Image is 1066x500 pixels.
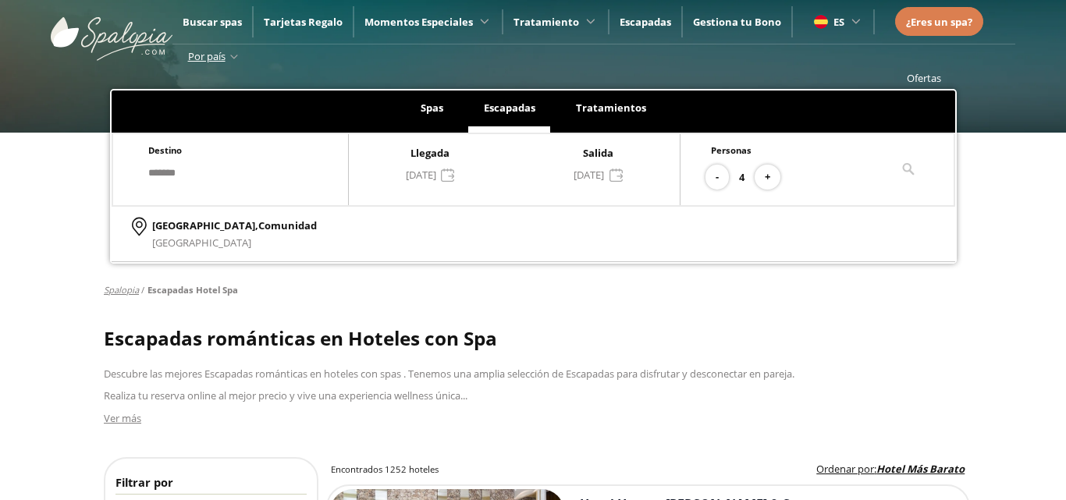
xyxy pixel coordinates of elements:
a: Spalopia [104,284,139,296]
a: Buscar spas [183,15,242,29]
span: ¿Eres un spa? [906,15,972,29]
a: Escapadas [620,15,671,29]
span: Filtrar por [115,474,173,490]
span: Destino [148,144,182,156]
span: Realiza tu reserva online al mejor precio y vive una experiencia wellness única. [104,388,463,402]
a: Ofertas [907,71,941,85]
label: : [816,462,965,477]
div: Escapadas románticas en Hoteles con Spa [104,317,962,360]
span: [GEOGRAPHIC_DATA] [152,236,251,250]
span: Por país [188,49,226,63]
span: Hotel Más Barato [876,462,965,476]
span: Comunidad [258,218,317,232]
span: Ordenar por [816,462,874,476]
span: Escapadas [484,101,535,115]
span: Ver más [104,411,141,425]
p: [GEOGRAPHIC_DATA], [152,217,317,234]
a: ¿Eres un spa? [906,13,972,30]
span: Descubre las mejores Escapadas románticas en hoteles con spas . Tenemos una amplia selección de E... [104,367,794,381]
img: ImgLogoSpalopia.BvClDcEz.svg [51,2,172,61]
span: Personas [711,144,752,156]
span: .. [463,388,467,402]
span: / [141,284,144,296]
a: Tarjetas Regalo [264,15,343,29]
button: - [705,165,729,190]
a: Gestiona tu Bono [693,15,781,29]
span: Spas [421,101,443,115]
a: escapadas hotel spa [147,284,238,296]
span: 4 [739,168,744,186]
span: Tratamientos [576,101,646,115]
button: + [755,165,780,190]
button: Ver más [104,410,141,427]
h2: Encontrados 1252 hoteles [331,463,439,476]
